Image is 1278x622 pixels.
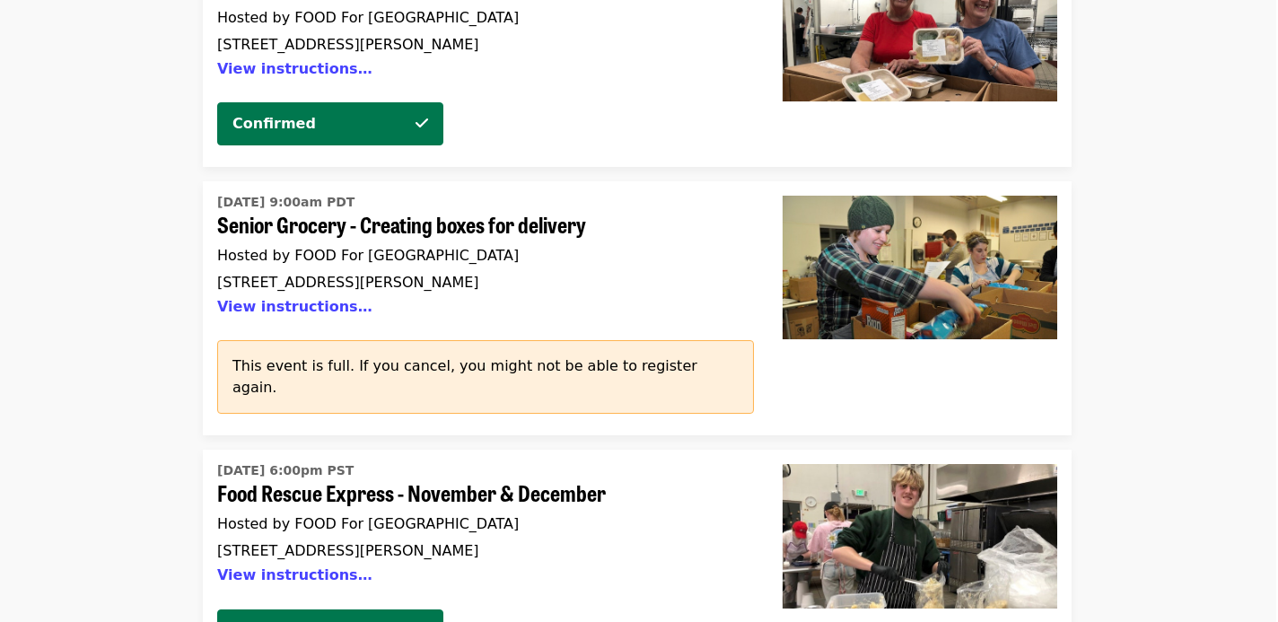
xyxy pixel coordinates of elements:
[217,36,740,53] div: [STREET_ADDRESS][PERSON_NAME]
[217,457,740,594] a: Food Rescue Express - November & December
[217,542,740,559] div: [STREET_ADDRESS][PERSON_NAME]
[217,461,354,480] time: [DATE] 6:00pm PST
[217,566,372,583] button: View instructions…
[783,196,1057,339] img: Senior Grocery - Creating boxes for delivery
[217,60,372,77] button: View instructions…
[768,181,1072,435] a: Senior Grocery - Creating boxes for delivery
[217,515,519,532] span: Hosted by FOOD For [GEOGRAPHIC_DATA]
[217,480,740,506] span: Food Rescue Express - November & December
[416,115,428,132] i: check icon
[783,464,1057,608] img: Food Rescue Express - November & December
[232,355,739,399] p: This event is full. If you cancel, you might not be able to register again.
[217,247,519,264] span: Hosted by FOOD For [GEOGRAPHIC_DATA]
[217,188,740,326] a: Senior Grocery - Creating boxes for delivery
[232,115,316,132] span: Confirmed
[217,298,372,315] button: View instructions…
[217,274,740,291] div: [STREET_ADDRESS][PERSON_NAME]
[217,9,519,26] span: Hosted by FOOD For [GEOGRAPHIC_DATA]
[217,193,355,212] time: [DATE] 9:00am PDT
[217,102,443,145] button: Confirmed
[217,212,740,238] span: Senior Grocery - Creating boxes for delivery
